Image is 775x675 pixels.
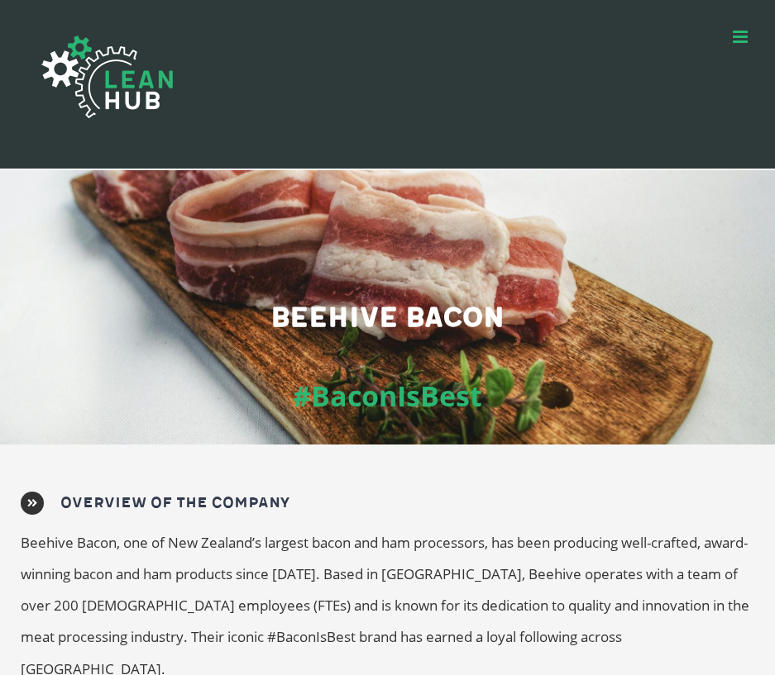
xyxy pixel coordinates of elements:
[60,492,289,515] h2: Overview of the Company
[25,18,190,135] img: The Lean Hub | Optimising productivity with Lean Logo
[733,28,750,45] a: Toggle mobile menu
[36,364,739,428] p: #BaconIsBest
[270,302,505,335] span: Beehive bacon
